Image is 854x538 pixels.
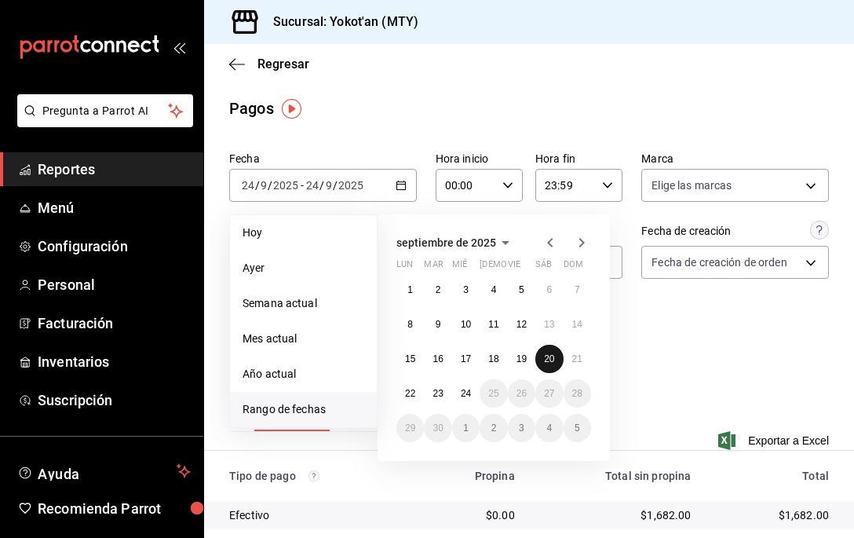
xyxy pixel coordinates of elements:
[396,233,515,252] button: septiembre de 2025
[261,13,418,31] h3: Sucursal: Yokot'an (MTY)
[257,57,309,71] span: Regresar
[405,388,415,399] abbr: 22 de septiembre de 2025
[424,345,451,373] button: 16 de septiembre de 2025
[38,498,191,519] span: Recomienda Parrot
[243,331,364,347] span: Mes actual
[480,310,507,339] button: 11 de septiembre de 2025
[268,179,272,192] span: /
[38,390,191,411] span: Suscripción
[420,470,515,482] div: Propina
[38,462,170,481] span: Ayuda
[463,423,469,434] abbr: 1 de octubre de 2025
[229,153,417,164] label: Fecha
[325,179,333,192] input: --
[319,179,324,192] span: /
[572,388,582,399] abbr: 28 de septiembre de 2025
[535,276,563,304] button: 6 de septiembre de 2025
[488,319,498,330] abbr: 11 de septiembre de 2025
[396,414,424,442] button: 29 de septiembre de 2025
[338,179,364,192] input: ----
[651,254,786,270] span: Fecha de creación de orden
[407,319,413,330] abbr: 8 de septiembre de 2025
[173,41,185,53] button: open_drawer_menu
[575,284,580,295] abbr: 7 de septiembre de 2025
[544,388,554,399] abbr: 27 de septiembre de 2025
[491,284,497,295] abbr: 4 de septiembre de 2025
[488,388,498,399] abbr: 25 de septiembre de 2025
[38,351,191,372] span: Inventarios
[243,366,364,382] span: Año actual
[432,388,443,399] abbr: 23 de septiembre de 2025
[564,414,591,442] button: 5 de octubre de 2025
[260,179,268,192] input: --
[480,276,507,304] button: 4 de septiembre de 2025
[564,345,591,373] button: 21 de septiembre de 2025
[717,507,829,523] div: $1,682.00
[420,507,515,523] div: $0.00
[308,470,319,481] svg: Los pagos realizados con Pay y otras terminales son montos brutos.
[721,431,829,450] button: Exportar a Excel
[452,259,467,276] abbr: miércoles
[11,114,193,130] a: Pregunta a Parrot AI
[38,313,191,334] span: Facturación
[42,103,169,119] span: Pregunta a Parrot AI
[651,178,732,193] span: Elige las marcas
[564,276,591,304] button: 7 de septiembre de 2025
[540,470,692,482] div: Total sin propina
[535,310,563,339] button: 13 de septiembre de 2025
[564,379,591,408] button: 28 de septiembre de 2025
[424,276,451,304] button: 2 de septiembre de 2025
[424,414,451,442] button: 30 de septiembre de 2025
[516,319,527,330] abbr: 12 de septiembre de 2025
[516,353,527,364] abbr: 19 de septiembre de 2025
[243,295,364,312] span: Semana actual
[544,319,554,330] abbr: 13 de septiembre de 2025
[564,259,583,276] abbr: domingo
[396,276,424,304] button: 1 de septiembre de 2025
[301,179,304,192] span: -
[508,345,535,373] button: 19 de septiembre de 2025
[480,379,507,408] button: 25 de septiembre de 2025
[405,423,415,434] abbr: 29 de septiembre de 2025
[243,401,364,418] span: Rango de fechas
[463,284,469,295] abbr: 3 de septiembre de 2025
[480,414,507,442] button: 2 de octubre de 2025
[38,236,191,257] span: Configuración
[243,260,364,276] span: Ayer
[488,353,498,364] abbr: 18 de septiembre de 2025
[508,259,520,276] abbr: viernes
[508,414,535,442] button: 3 de octubre de 2025
[461,388,471,399] abbr: 24 de septiembre de 2025
[255,179,260,192] span: /
[546,423,552,434] abbr: 4 de octubre de 2025
[452,310,480,339] button: 10 de septiembre de 2025
[540,507,692,523] div: $1,682.00
[535,153,622,164] label: Hora fin
[396,236,496,249] span: septiembre de 2025
[461,353,471,364] abbr: 17 de septiembre de 2025
[424,259,443,276] abbr: martes
[424,379,451,408] button: 23 de septiembre de 2025
[452,414,480,442] button: 1 de octubre de 2025
[305,179,319,192] input: --
[229,57,309,71] button: Regresar
[396,379,424,408] button: 22 de septiembre de 2025
[535,379,563,408] button: 27 de septiembre de 2025
[461,319,471,330] abbr: 10 de septiembre de 2025
[717,470,829,482] div: Total
[535,414,563,442] button: 4 de octubre de 2025
[424,310,451,339] button: 9 de septiembre de 2025
[229,97,274,120] div: Pagos
[491,423,497,434] abbr: 2 de octubre de 2025
[272,179,299,192] input: ----
[436,153,523,164] label: Hora inicio
[396,310,424,339] button: 8 de septiembre de 2025
[544,353,554,364] abbr: 20 de septiembre de 2025
[452,276,480,304] button: 3 de septiembre de 2025
[516,388,527,399] abbr: 26 de septiembre de 2025
[282,99,301,119] img: Tooltip marker
[17,94,193,127] button: Pregunta a Parrot AI
[535,345,563,373] button: 20 de septiembre de 2025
